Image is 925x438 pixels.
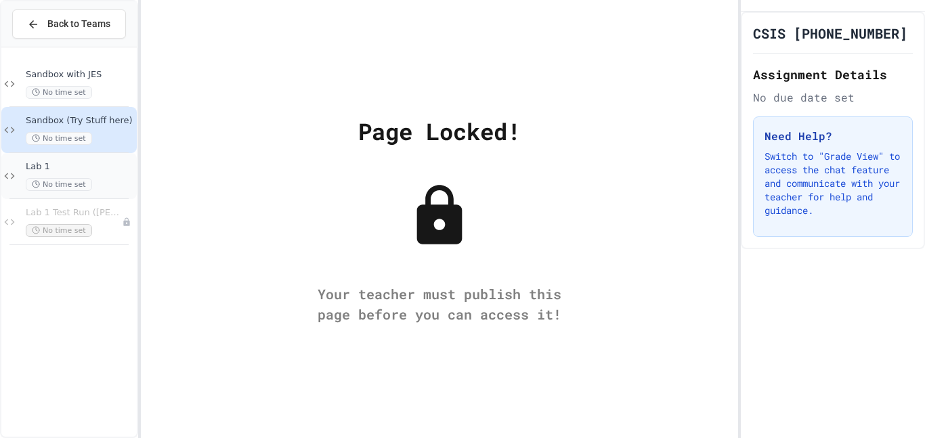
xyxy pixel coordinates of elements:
[26,224,92,237] span: No time set
[753,24,907,43] h1: CSIS [PHONE_NUMBER]
[358,114,521,148] div: Page Locked!
[47,17,110,31] span: Back to Teams
[765,150,901,217] p: Switch to "Grade View" to access the chat feature and communicate with your teacher for help and ...
[26,178,92,191] span: No time set
[12,9,126,39] button: Back to Teams
[26,115,134,127] span: Sandbox (Try Stuff here)
[304,284,575,324] div: Your teacher must publish this page before you can access it!
[765,128,901,144] h3: Need Help?
[26,207,122,219] span: Lab 1 Test Run ([PERSON_NAME])
[26,132,92,145] span: No time set
[26,86,92,99] span: No time set
[26,69,134,81] span: Sandbox with JES
[753,89,913,106] div: No due date set
[753,65,913,84] h2: Assignment Details
[26,161,134,173] span: Lab 1
[122,217,131,227] div: Unpublished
